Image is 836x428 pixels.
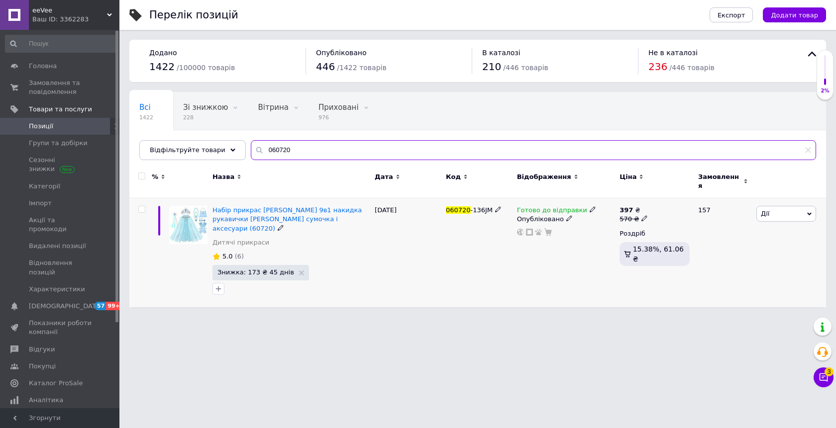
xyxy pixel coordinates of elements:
[29,199,52,208] span: Імпорт
[183,114,228,121] span: 228
[139,103,151,112] span: Всі
[692,198,754,307] div: 157
[212,238,269,247] a: Дитячі прикраси
[814,367,834,387] button: Чат з покупцем3
[149,10,238,20] div: Перелік позицій
[212,172,234,181] span: Назва
[29,62,57,71] span: Головна
[29,319,92,337] span: Показники роботи компанії
[217,269,294,275] span: Знижка: 173 ₴ 45 днів
[258,103,288,112] span: Вітрина
[517,172,571,181] span: Відображення
[95,302,106,310] span: 57
[375,172,393,181] span: Дата
[446,172,461,181] span: Код
[771,11,818,19] span: Додати товар
[482,49,521,57] span: В каталозі
[648,61,667,73] span: 236
[251,140,816,160] input: Пошук по назві позиції, артикулу і пошуковим запитам
[669,64,714,72] span: / 446 товарів
[106,302,122,310] span: 99+
[29,182,60,191] span: Категорії
[446,206,471,214] span: 060720
[29,302,103,311] span: [DEMOGRAPHIC_DATA]
[29,122,53,131] span: Позиції
[29,345,55,354] span: Відгуки
[32,15,119,24] div: Ваш ID: 3362283
[177,64,235,72] span: / 100000 товарів
[29,105,92,114] span: Товари та послуги
[620,206,648,215] div: ₴
[718,11,745,19] span: Експорт
[471,206,493,214] span: -136JM
[32,6,107,15] span: eeVee
[150,146,225,154] span: Відфільтруйте товари
[149,61,175,73] span: 1422
[29,396,63,405] span: Аналітика
[29,362,56,371] span: Покупці
[29,242,86,251] span: Видалені позиції
[620,215,648,224] div: 570 ₴
[503,64,548,72] span: / 446 товарів
[337,64,386,72] span: / 1422 товарів
[169,206,208,244] img: Набор украшений Эльза 9в1 накидка перчатки диадема волшебная палочка сумка и аксессуары (60720)
[152,172,158,181] span: %
[235,253,244,260] span: (6)
[316,49,367,57] span: Опубліковано
[482,61,501,73] span: 210
[29,79,92,96] span: Замовлення та повідомлення
[29,285,85,294] span: Характеристики
[149,49,177,57] span: Додано
[817,87,833,94] div: 2%
[698,172,741,190] span: Замовлення
[648,49,698,57] span: Не в каталозі
[825,367,834,376] span: 3
[29,139,88,148] span: Групи та добірки
[633,245,684,263] span: 15.38%, 61.06 ₴
[763,7,826,22] button: Додати товар
[29,379,83,388] span: Каталог ProSale
[183,103,228,112] span: Зі знижкою
[139,141,191,150] span: Опубліковані
[372,198,443,307] div: [DATE]
[620,229,690,238] div: Роздріб
[620,172,636,181] span: Ціна
[517,206,587,217] span: Готово до відправки
[29,216,92,234] span: Акції та промокоди
[29,156,92,173] span: Сезонні знижки
[710,7,753,22] button: Експорт
[318,114,359,121] span: 976
[761,210,769,217] span: Дії
[318,103,359,112] span: Приховані
[29,258,92,276] span: Відновлення позицій
[316,61,335,73] span: 446
[212,206,362,232] a: Набір прикрас [PERSON_NAME] 9в1 накидка рукавички [PERSON_NAME] сумочка і аксесуари (60720)
[5,35,117,53] input: Пошук
[620,206,633,214] b: 397
[517,215,615,224] div: Опубліковано
[222,253,233,260] span: 5.0
[139,114,153,121] span: 1422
